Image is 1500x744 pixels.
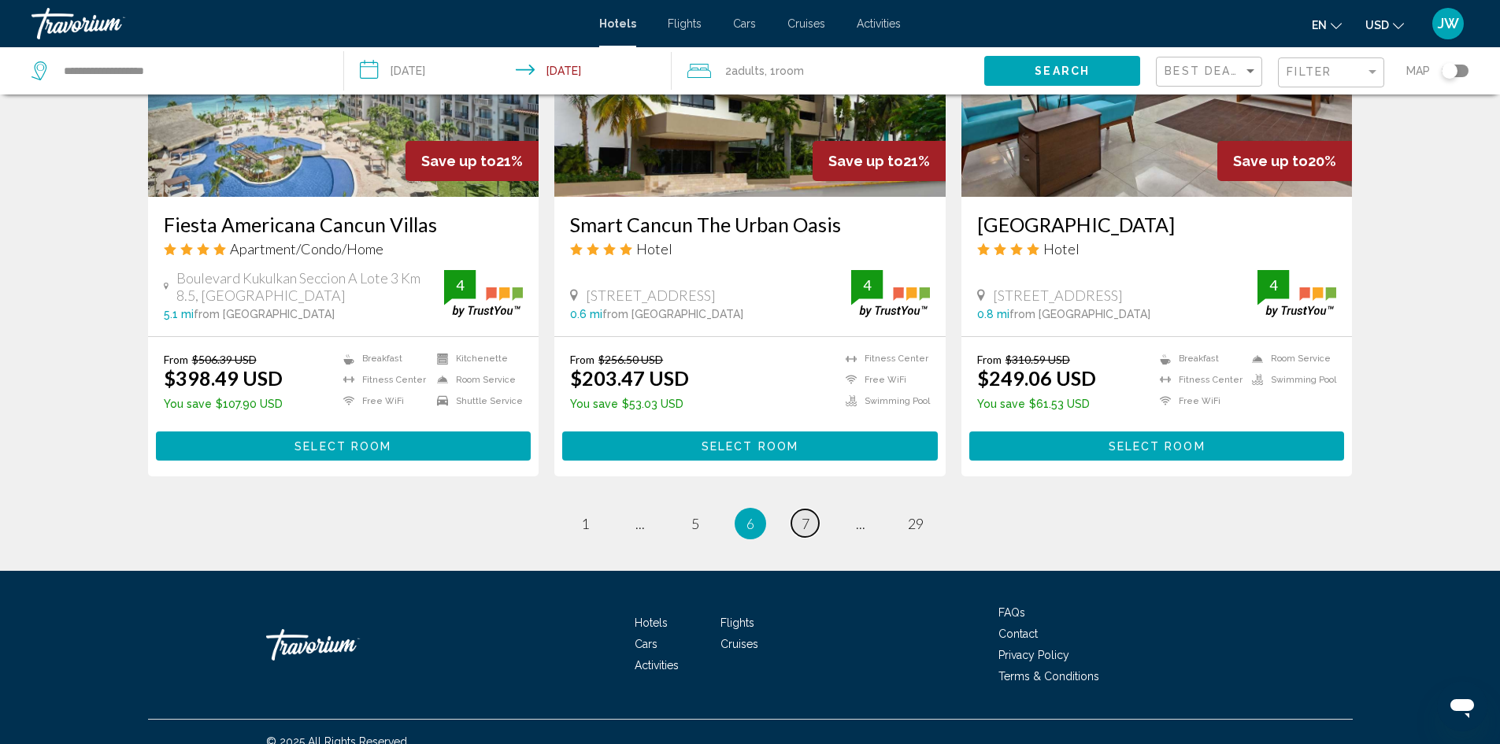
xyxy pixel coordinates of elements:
div: 4 [444,276,476,294]
li: Kitchenette [429,353,523,366]
a: Cruises [787,17,825,30]
button: Change language [1312,13,1342,36]
span: Adults [731,65,765,77]
span: 6 [746,515,754,532]
span: You save [570,398,618,410]
span: [STREET_ADDRESS] [993,287,1123,304]
li: Free WiFi [838,373,930,387]
button: Toggle map [1430,64,1469,78]
span: 2 [725,60,765,82]
span: 5 [691,515,699,532]
a: Travorium [266,621,424,668]
iframe: Button to launch messaging window [1437,681,1487,731]
span: Hotel [1043,240,1080,257]
span: Activities [635,659,679,672]
a: Hotels [599,17,636,30]
ul: Pagination [148,508,1353,539]
span: from [GEOGRAPHIC_DATA] [602,308,743,320]
span: You save [164,398,212,410]
a: Select Room [562,435,938,453]
img: trustyou-badge.svg [1257,270,1336,316]
ins: $398.49 USD [164,366,283,390]
span: Save up to [421,153,496,169]
a: FAQs [998,606,1025,619]
span: [STREET_ADDRESS] [586,287,716,304]
span: From [164,353,188,366]
span: 7 [802,515,809,532]
span: Terms & Conditions [998,670,1099,683]
h3: Fiesta Americana Cancun Villas [164,213,524,236]
span: 1 [581,515,589,532]
span: ... [635,515,645,532]
p: $53.03 USD [570,398,689,410]
a: Select Room [969,435,1345,453]
span: from [GEOGRAPHIC_DATA] [194,308,335,320]
span: USD [1365,19,1389,31]
li: Breakfast [335,353,429,366]
div: 4 [851,276,883,294]
button: Select Room [156,431,531,461]
span: Room [776,65,804,77]
del: $256.50 USD [598,353,663,366]
button: User Menu [1428,7,1469,40]
div: 21% [406,141,539,181]
a: Select Room [156,435,531,453]
button: Select Room [562,431,938,461]
div: 4 star Hotel [570,240,930,257]
span: Apartment/Condo/Home [230,240,383,257]
li: Free WiFi [335,394,429,408]
img: trustyou-badge.svg [444,270,523,316]
a: Cars [733,17,756,30]
img: trustyou-badge.svg [851,270,930,316]
div: 4 star Hotel [977,240,1337,257]
span: en [1312,19,1327,31]
li: Swimming Pool [1244,373,1336,387]
del: $506.39 USD [192,353,257,366]
span: Best Deals [1165,65,1247,77]
button: Travelers: 2 adults, 0 children [672,47,984,94]
span: Boulevard Kukulkan Seccion A Lote 3 Km 8.5, [GEOGRAPHIC_DATA] [176,269,444,304]
p: $61.53 USD [977,398,1096,410]
a: Activities [857,17,901,30]
a: Contact [998,627,1038,640]
div: 4 [1257,276,1289,294]
li: Fitness Center [838,353,930,366]
li: Room Service [429,373,523,387]
span: ... [856,515,865,532]
span: Select Room [1109,440,1206,453]
span: Filter [1287,65,1331,78]
span: 0.8 mi [977,308,1009,320]
a: Cruises [720,638,758,650]
a: [GEOGRAPHIC_DATA] [977,213,1337,236]
a: Hotels [635,616,668,629]
span: 5.1 mi [164,308,194,320]
a: Flights [668,17,702,30]
li: Swimming Pool [838,394,930,408]
span: Save up to [1233,153,1308,169]
a: Travorium [31,8,583,39]
span: Hotel [636,240,672,257]
span: Save up to [828,153,903,169]
li: Room Service [1244,353,1336,366]
li: Fitness Center [335,373,429,387]
button: Filter [1278,57,1384,89]
span: Privacy Policy [998,649,1069,661]
span: Search [1035,65,1090,78]
del: $310.59 USD [1006,353,1070,366]
span: Map [1406,60,1430,82]
li: Shuttle Service [429,394,523,408]
button: Search [984,56,1140,85]
a: Flights [720,616,754,629]
a: Smart Cancun The Urban Oasis [570,213,930,236]
ins: $203.47 USD [570,366,689,390]
span: From [977,353,1002,366]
